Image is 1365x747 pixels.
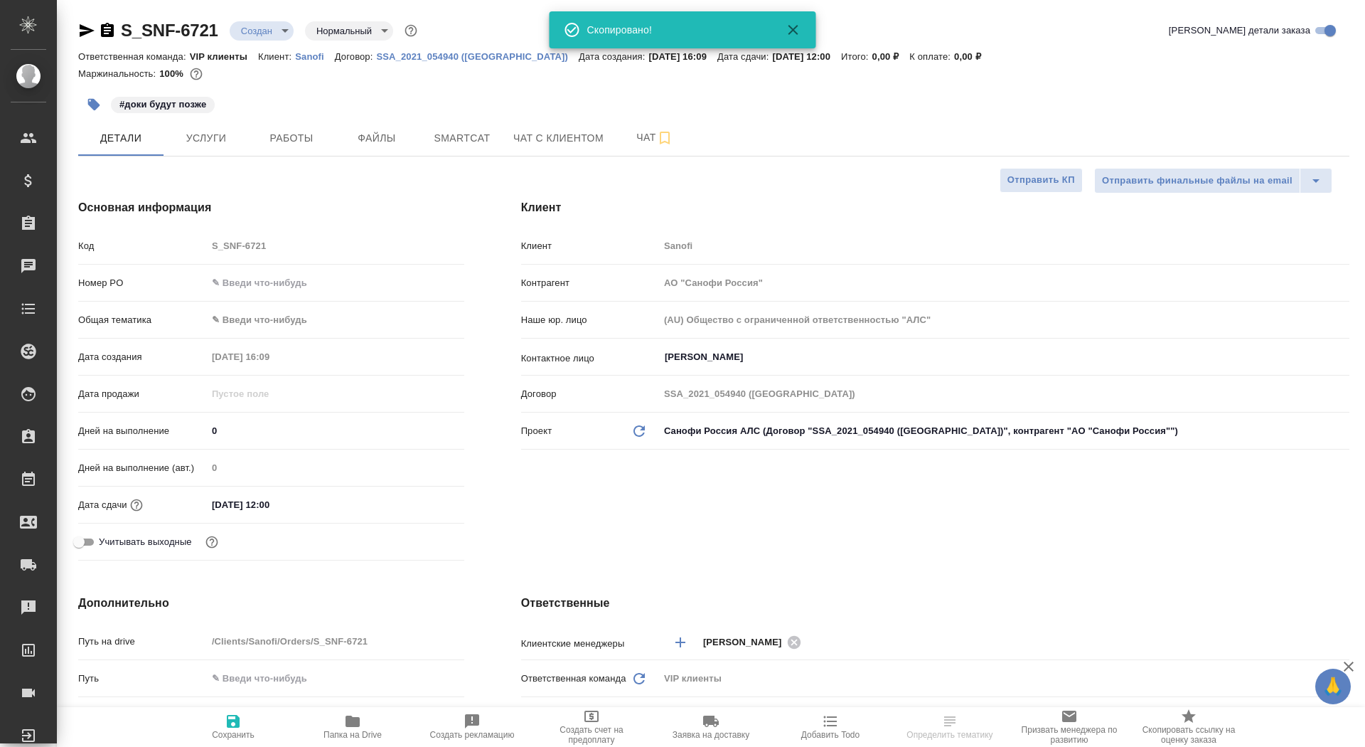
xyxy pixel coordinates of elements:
p: 0,00 ₽ [872,51,910,62]
h4: Клиент [521,199,1349,216]
p: Контрагент [521,276,659,290]
span: Отправить финальные файлы на email [1102,173,1292,189]
button: Сохранить [173,707,293,747]
h4: Дополнительно [78,595,464,612]
p: Sanofi [295,51,335,62]
p: Клиент: [258,51,295,62]
p: Проект [521,424,552,438]
p: Код [78,239,207,253]
span: Сохранить [212,730,255,740]
span: Услуги [172,129,240,147]
p: VIP клиенты [190,51,258,62]
p: Дата создания: [579,51,648,62]
span: Папка на Drive [323,730,382,740]
p: Дата сдачи [78,498,127,512]
button: Добавить тэг [78,89,109,120]
input: Пустое поле [659,272,1349,293]
svg: Подписаться [656,129,673,147]
span: [PERSON_NAME] [703,635,791,650]
button: Создан [237,25,277,37]
div: Создан [305,21,393,41]
p: Дата создания [78,350,207,364]
input: Пустое поле [659,383,1349,404]
p: Договор: [335,51,377,62]
span: [PERSON_NAME] детали заказа [1169,23,1310,38]
div: ✎ Введи что-нибудь [207,704,464,728]
p: Номер PO [78,276,207,290]
button: Доп статусы указывают на важность/срочность заказа [402,21,420,40]
span: Создать счет на предоплату [540,725,643,745]
p: SSA_2021_054940 ([GEOGRAPHIC_DATA]) [376,51,579,62]
h4: Основная информация [78,199,464,216]
p: Договор [521,387,659,401]
span: Файлы [343,129,411,147]
button: Заявка на доставку [651,707,771,747]
input: Пустое поле [207,235,464,256]
p: Итого: [841,51,872,62]
p: 0,00 ₽ [954,51,992,62]
a: Sanofi [295,50,335,62]
span: Детали [87,129,155,147]
button: Создать рекламацию [412,707,532,747]
p: [DATE] 12:00 [772,51,841,62]
div: Скопировано! [587,23,765,37]
button: Закрыть [776,21,810,38]
span: Чат [621,129,689,147]
button: Добавить менеджера [663,625,697,659]
button: Если добавить услуги и заполнить их объемом, то дата рассчитается автоматически [127,496,146,514]
div: Санофи Россия АЛС (Договор "SSA_2021_054940 ([GEOGRAPHIC_DATA])", контрагент "АО "Санофи Россия"") [659,419,1349,443]
button: Скопировать ссылку на оценку заказа [1129,707,1248,747]
p: Путь [78,672,207,686]
span: 🙏 [1321,672,1345,701]
button: Скопировать ссылку для ЯМессенджера [78,22,95,39]
p: Общая тематика [78,313,207,327]
button: Призвать менеджера по развитию [1010,707,1129,747]
button: Отправить КП [1000,168,1083,193]
span: доки будут позже [109,97,216,110]
p: Клиентские менеджеры [521,637,659,651]
p: Ответственная команда [521,672,626,686]
span: Добавить Todo [801,730,860,740]
span: Скопировать ссылку на оценку заказа [1137,725,1240,745]
button: Отправить финальные файлы на email [1094,168,1300,194]
button: Open [1342,641,1344,644]
h4: Ответственные [521,595,1349,612]
span: Определить тематику [906,730,992,740]
button: Добавить Todo [771,707,890,747]
input: ✎ Введи что-нибудь [207,420,464,441]
p: Маржинальность: [78,68,159,79]
input: ✎ Введи что-нибудь [207,494,331,515]
p: Клиент [521,239,659,253]
p: Дней на выполнение [78,424,207,438]
p: Дата сдачи: [717,51,772,62]
span: Учитывать выходные [99,535,192,549]
input: Пустое поле [207,631,464,652]
button: Определить тематику [890,707,1010,747]
p: Ответственная команда: [78,51,190,62]
p: Наше юр. лицо [521,313,659,327]
p: 100% [159,68,187,79]
span: Чат с клиентом [513,129,604,147]
input: ✎ Введи что-нибудь [207,272,464,293]
span: Призвать менеджера по развитию [1018,725,1120,745]
div: [PERSON_NAME] [703,633,805,651]
span: Заявка на доставку [673,730,749,740]
span: Smartcat [428,129,496,147]
p: #доки будут позже [119,97,206,112]
p: Путь на drive [78,635,207,649]
input: ✎ Введи что-нибудь [207,668,464,689]
div: split button [1094,168,1332,194]
button: Нормальный [312,25,376,37]
a: SSA_2021_054940 ([GEOGRAPHIC_DATA]) [376,50,579,62]
button: 0 [187,65,205,83]
span: Создать рекламацию [430,730,515,740]
p: Контактное лицо [521,351,659,366]
p: Дата продажи [78,387,207,401]
div: Создан [230,21,294,41]
span: Отправить КП [1007,172,1075,189]
input: Пустое поле [207,457,464,478]
input: Пустое поле [659,309,1349,330]
span: Работы [257,129,326,147]
button: Папка на Drive [293,707,412,747]
p: К оплате: [909,51,954,62]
